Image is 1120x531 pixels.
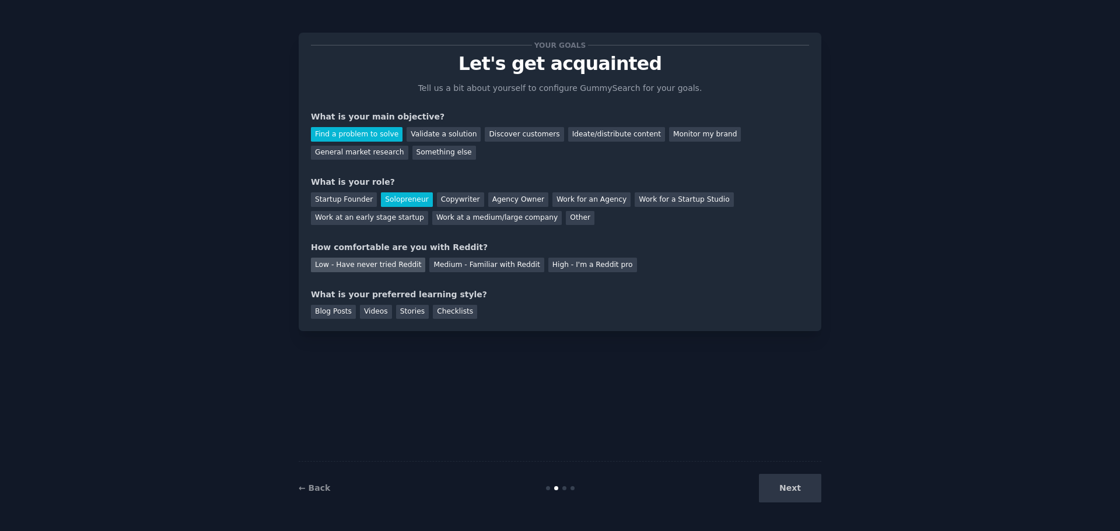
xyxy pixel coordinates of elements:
[412,146,476,160] div: Something else
[396,305,429,319] div: Stories
[552,192,631,207] div: Work for an Agency
[407,127,481,142] div: Validate a solution
[311,258,425,272] div: Low - Have never tried Reddit
[548,258,637,272] div: High - I'm a Reddit pro
[311,192,377,207] div: Startup Founder
[311,176,809,188] div: What is your role?
[433,305,477,319] div: Checklists
[311,54,809,74] p: Let's get acquainted
[311,211,428,226] div: Work at an early stage startup
[311,127,402,142] div: Find a problem to solve
[311,305,356,319] div: Blog Posts
[532,39,588,51] span: Your goals
[311,146,408,160] div: General market research
[381,192,432,207] div: Solopreneur
[360,305,392,319] div: Videos
[311,289,809,301] div: What is your preferred learning style?
[485,127,563,142] div: Discover customers
[413,82,707,94] p: Tell us a bit about yourself to configure GummySearch for your goals.
[311,241,809,254] div: How comfortable are you with Reddit?
[568,127,665,142] div: Ideate/distribute content
[669,127,741,142] div: Monitor my brand
[488,192,548,207] div: Agency Owner
[299,483,330,493] a: ← Back
[432,211,562,226] div: Work at a medium/large company
[429,258,544,272] div: Medium - Familiar with Reddit
[635,192,733,207] div: Work for a Startup Studio
[566,211,594,226] div: Other
[311,111,809,123] div: What is your main objective?
[437,192,484,207] div: Copywriter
